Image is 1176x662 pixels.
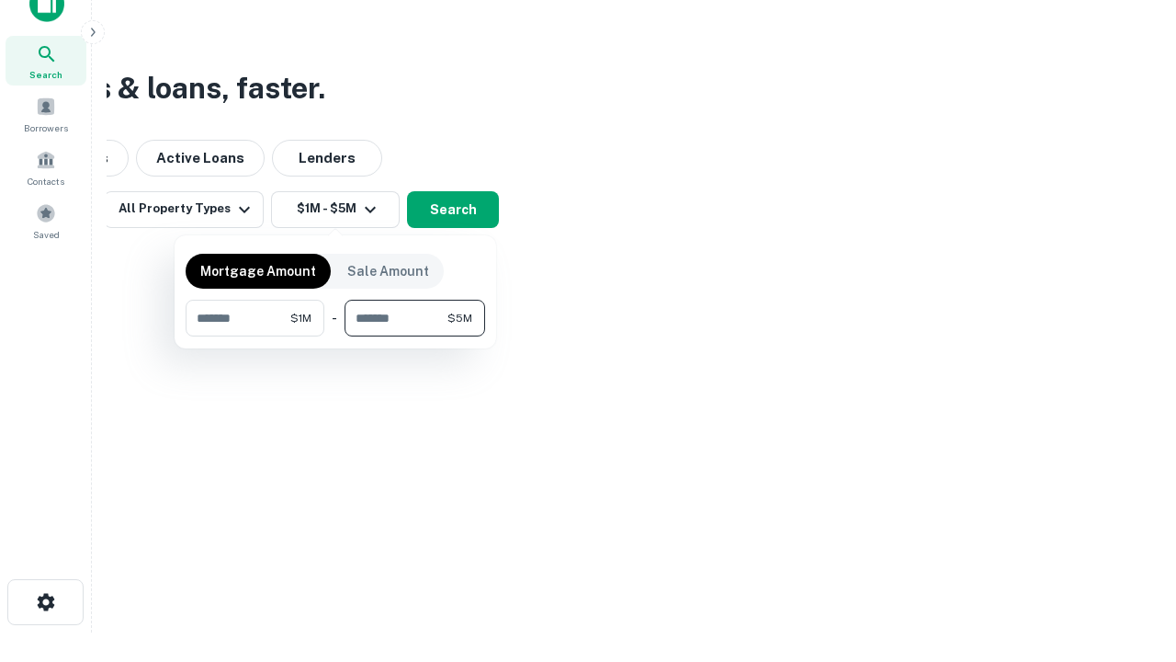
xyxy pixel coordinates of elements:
[200,261,316,281] p: Mortgage Amount
[447,310,472,326] span: $5M
[290,310,311,326] span: $1M
[347,261,429,281] p: Sale Amount
[332,300,337,337] div: -
[1084,515,1176,603] iframe: Chat Widget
